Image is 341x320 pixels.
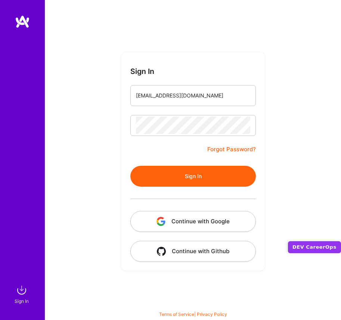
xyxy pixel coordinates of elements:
[130,211,256,232] button: Continue with Google
[159,311,194,317] a: Terms of Service
[136,87,250,105] input: Email...
[45,298,341,316] div: © 2025 ATeams Inc., All rights reserved.
[207,145,256,154] a: Forgot Password?
[15,298,29,305] div: Sign In
[15,15,30,28] img: logo
[130,166,256,187] button: Sign In
[156,217,165,226] img: icon
[130,241,256,262] button: Continue with Github
[130,67,154,76] h3: Sign In
[14,283,29,298] img: sign in
[197,311,227,317] a: Privacy Policy
[157,247,166,256] img: icon
[16,283,29,305] a: sign inSign In
[159,311,227,317] span: |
